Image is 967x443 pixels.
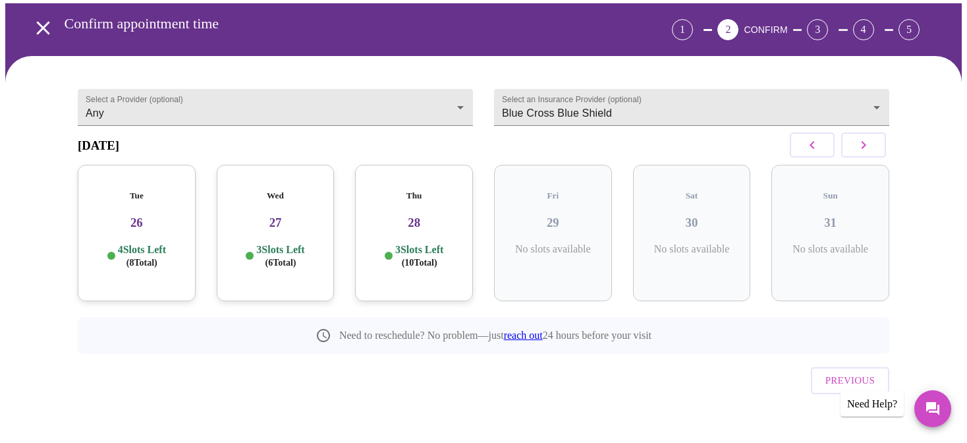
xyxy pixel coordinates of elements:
[494,89,889,126] div: Blue Cross Blue Shield
[782,216,879,230] h3: 31
[265,258,296,268] span: ( 6 Total)
[811,367,889,394] button: Previous
[782,191,879,201] h5: Sun
[227,191,324,201] h5: Wed
[88,191,185,201] h5: Tue
[914,390,951,427] button: Messages
[78,138,119,153] h3: [DATE]
[505,243,601,255] p: No slots available
[118,243,166,269] p: 4 Slots Left
[256,243,304,269] p: 3 Slots Left
[644,243,740,255] p: No slots available
[505,216,601,230] h3: 29
[395,243,443,269] p: 3 Slots Left
[504,330,543,341] a: reach out
[366,191,462,201] h5: Thu
[644,216,740,230] h3: 30
[366,216,462,230] h3: 28
[782,243,879,255] p: No slots available
[807,19,828,40] div: 3
[853,19,874,40] div: 4
[898,19,920,40] div: 5
[65,15,599,32] h3: Confirm appointment time
[672,19,693,40] div: 1
[126,258,157,268] span: ( 8 Total)
[841,392,904,417] div: Need Help?
[78,89,473,126] div: Any
[644,191,740,201] h5: Sat
[825,372,875,389] span: Previous
[227,216,324,230] h3: 27
[505,191,601,201] h5: Fri
[717,19,738,40] div: 2
[744,24,787,35] span: CONFIRM
[402,258,437,268] span: ( 10 Total)
[339,330,651,341] p: Need to reschedule? No problem—just 24 hours before your visit
[24,9,63,47] button: open drawer
[88,216,185,230] h3: 26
